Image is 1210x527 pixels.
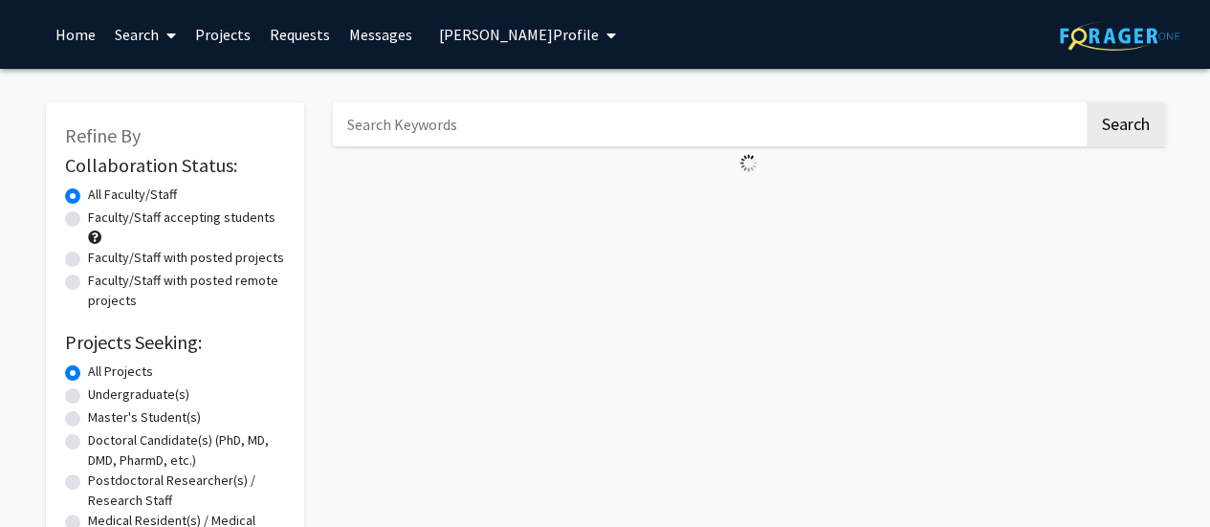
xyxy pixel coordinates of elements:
input: Search Keywords [333,102,1084,146]
a: Search [105,1,186,68]
button: Search [1087,102,1165,146]
a: Home [46,1,105,68]
a: Requests [260,1,340,68]
label: Master's Student(s) [88,407,201,428]
label: Undergraduate(s) [88,384,189,405]
label: Faculty/Staff with posted projects [88,248,284,268]
nav: Page navigation [333,180,1165,224]
label: Faculty/Staff accepting students [88,208,275,228]
span: Refine By [65,123,141,147]
label: Postdoctoral Researcher(s) / Research Staff [88,471,285,511]
label: All Projects [88,362,153,382]
label: All Faculty/Staff [88,185,177,205]
label: Doctoral Candidate(s) (PhD, MD, DMD, PharmD, etc.) [88,430,285,471]
img: ForagerOne Logo [1060,21,1179,51]
a: Messages [340,1,422,68]
label: Faculty/Staff with posted remote projects [88,271,285,311]
a: Projects [186,1,260,68]
h2: Collaboration Status: [65,154,285,177]
h2: Projects Seeking: [65,331,285,354]
span: [PERSON_NAME] Profile [439,25,599,44]
iframe: Chat [1129,441,1196,513]
img: Loading [732,146,765,180]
